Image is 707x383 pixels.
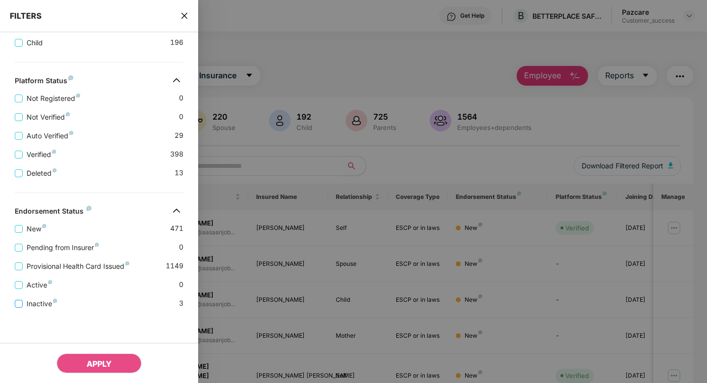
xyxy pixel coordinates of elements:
[10,11,42,21] span: FILTERS
[95,243,99,247] img: svg+xml;base64,PHN2ZyB4bWxucz0iaHR0cDovL3d3dy53My5vcmcvMjAwMC9zdmciIHdpZHRoPSI4IiBoZWlnaHQ9IjgiIH...
[170,223,183,234] span: 471
[76,94,80,97] img: svg+xml;base64,PHN2ZyB4bWxucz0iaHR0cDovL3d3dy53My5vcmcvMjAwMC9zdmciIHdpZHRoPSI4IiBoZWlnaHQ9IjgiIH...
[66,112,70,116] img: svg+xml;base64,PHN2ZyB4bWxucz0iaHR0cDovL3d3dy53My5vcmcvMjAwMC9zdmciIHdpZHRoPSI4IiBoZWlnaHQ9IjgiIH...
[179,111,183,123] span: 0
[57,353,142,373] button: APPLY
[23,130,77,141] span: Auto Verified
[179,298,183,309] span: 3
[48,280,52,284] img: svg+xml;base64,PHN2ZyB4bWxucz0iaHR0cDovL3d3dy53My5vcmcvMjAwMC9zdmciIHdpZHRoPSI4IiBoZWlnaHQ9IjgiIH...
[15,207,91,219] div: Endorsement Status
[68,75,73,80] img: svg+xml;base64,PHN2ZyB4bWxucz0iaHR0cDovL3d3dy53My5vcmcvMjAwMC9zdmciIHdpZHRoPSI4IiBoZWlnaHQ9IjgiIH...
[179,279,183,290] span: 0
[87,206,91,211] img: svg+xml;base64,PHN2ZyB4bWxucz0iaHR0cDovL3d3dy53My5vcmcvMjAwMC9zdmciIHdpZHRoPSI4IiBoZWlnaHQ9IjgiIH...
[166,260,183,272] span: 1149
[170,37,183,48] span: 196
[23,37,47,48] span: Child
[23,93,84,104] span: Not Registered
[23,298,61,309] span: Inactive
[170,149,183,160] span: 398
[125,261,129,265] img: svg+xml;base64,PHN2ZyB4bWxucz0iaHR0cDovL3d3dy53My5vcmcvMjAwMC9zdmciIHdpZHRoPSI4IiBoZWlnaHQ9IjgiIH...
[169,203,184,219] img: svg+xml;base64,PHN2ZyB4bWxucz0iaHR0cDovL3d3dy53My5vcmcvMjAwMC9zdmciIHdpZHRoPSIzMiIgaGVpZ2h0PSIzMi...
[23,149,60,160] span: Verified
[87,359,112,369] span: APPLY
[23,223,50,234] span: New
[53,299,57,303] img: svg+xml;base64,PHN2ZyB4bWxucz0iaHR0cDovL3d3dy53My5vcmcvMjAwMC9zdmciIHdpZHRoPSI4IiBoZWlnaHQ9IjgiIH...
[53,168,57,172] img: svg+xml;base64,PHN2ZyB4bWxucz0iaHR0cDovL3d3dy53My5vcmcvMjAwMC9zdmciIHdpZHRoPSI4IiBoZWlnaHQ9IjgiIH...
[52,150,56,154] img: svg+xml;base64,PHN2ZyB4bWxucz0iaHR0cDovL3d3dy53My5vcmcvMjAwMC9zdmciIHdpZHRoPSI4IiBoZWlnaHQ9IjgiIH...
[179,93,183,104] span: 0
[179,242,183,253] span: 0
[23,112,74,123] span: Not Verified
[180,11,188,21] span: close
[23,168,60,179] span: Deleted
[23,280,56,290] span: Active
[23,242,103,253] span: Pending from Insurer
[175,167,183,179] span: 13
[15,76,73,88] div: Platform Status
[169,72,184,88] img: svg+xml;base64,PHN2ZyB4bWxucz0iaHR0cDovL3d3dy53My5vcmcvMjAwMC9zdmciIHdpZHRoPSIzMiIgaGVpZ2h0PSIzMi...
[69,131,73,135] img: svg+xml;base64,PHN2ZyB4bWxucz0iaHR0cDovL3d3dy53My5vcmcvMjAwMC9zdmciIHdpZHRoPSI4IiBoZWlnaHQ9IjgiIH...
[175,130,183,141] span: 29
[42,224,46,228] img: svg+xml;base64,PHN2ZyB4bWxucz0iaHR0cDovL3d3dy53My5vcmcvMjAwMC9zdmciIHdpZHRoPSI4IiBoZWlnaHQ9IjgiIH...
[23,261,133,272] span: Provisional Health Card Issued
